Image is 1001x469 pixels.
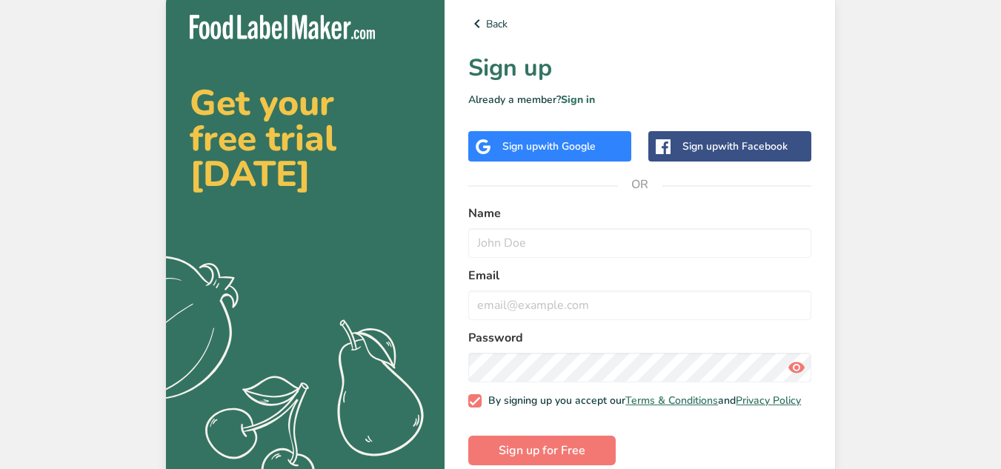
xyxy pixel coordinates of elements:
a: Sign in [561,93,595,107]
span: with Facebook [718,139,788,153]
input: John Doe [468,228,811,258]
label: Name [468,204,811,222]
a: Back [468,15,811,33]
p: Already a member? [468,92,811,107]
label: Email [468,267,811,285]
span: OR [618,162,662,207]
span: By signing up you accept our and [482,394,802,408]
span: with Google [538,139,596,153]
span: Sign up for Free [499,442,585,459]
a: Privacy Policy [736,393,801,408]
div: Sign up [502,139,596,154]
label: Password [468,329,811,347]
div: Sign up [682,139,788,154]
h1: Sign up [468,50,811,86]
h2: Get your free trial [DATE] [190,85,421,192]
input: email@example.com [468,290,811,320]
img: Food Label Maker [190,15,375,39]
button: Sign up for Free [468,436,616,465]
a: Terms & Conditions [625,393,718,408]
